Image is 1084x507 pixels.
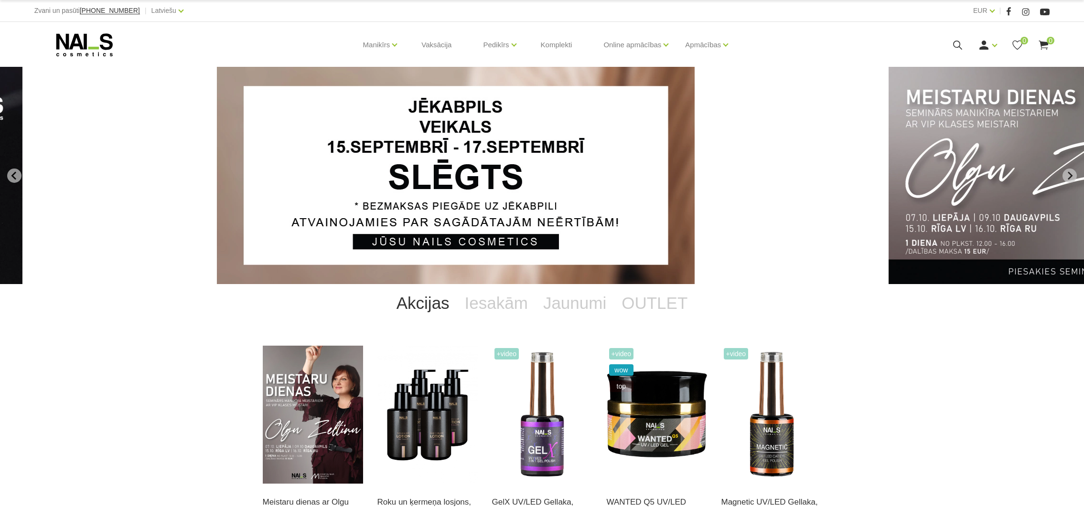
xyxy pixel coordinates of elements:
[609,348,634,359] span: +Video
[999,5,1001,17] span: |
[536,284,614,322] a: Jaunumi
[377,346,478,484] img: BAROJOŠS roku un ķermeņa LOSJONSBALI COCONUT barojošs roku un ķermeņa losjons paredzēts jebkura t...
[483,26,509,64] a: Pedikīrs
[414,22,459,68] a: Vaksācija
[1038,39,1050,51] a: 0
[724,348,749,359] span: +Video
[1063,169,1077,183] button: Next slide
[80,7,140,14] a: [PHONE_NUMBER]
[609,364,634,376] span: wow
[145,5,147,17] span: |
[609,380,634,392] span: top
[263,346,363,484] img: ✨ Meistaru dienas ar Olgu Zeltiņu 2025 ✨🍂 RUDENS / Seminārs manikīra meistariem 🍂📍 Liepāja – 7. o...
[685,26,721,64] a: Apmācības
[363,26,390,64] a: Manikīrs
[1011,39,1023,51] a: 0
[389,284,457,322] a: Akcijas
[457,284,536,322] a: Iesakām
[492,346,592,484] img: Trīs vienā - bāze, tonis, tops (trausliem nagiem vēlams papildus lietot bāzi). Ilgnoturīga un int...
[721,346,822,484] img: Ilgnoturīga gellaka, kas sastāv no metāla mikrodaļiņām, kuras īpaša magnēta ietekmē var pārvērst ...
[7,169,21,183] button: Go to last slide
[217,67,867,284] li: 1 of 14
[614,284,695,322] a: OUTLET
[34,5,140,17] div: Zvani un pasūti
[973,5,987,16] a: EUR
[151,5,176,16] a: Latviešu
[533,22,580,68] a: Komplekti
[607,346,707,484] img: Gels WANTED NAILS cosmetics tehniķu komanda ir radījusi gelu, kas ilgi jau ir katra meistara mekl...
[494,348,519,359] span: +Video
[1020,37,1028,44] span: 0
[1047,37,1054,44] span: 0
[603,26,661,64] a: Online apmācības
